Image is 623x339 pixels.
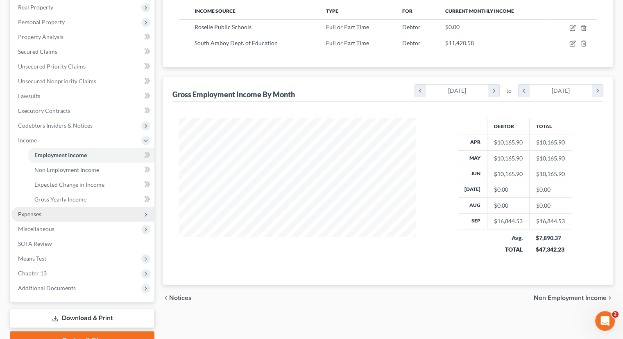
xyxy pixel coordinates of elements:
[592,85,603,97] i: chevron_right
[18,18,65,25] span: Personal Property
[536,234,565,242] div: $7,890.37
[172,89,295,99] div: Gross Employment Income By Month
[195,23,251,30] span: Roselle Public Schools
[494,234,523,242] div: Avg.
[494,202,523,210] div: $0.00
[529,150,571,166] td: $10,165.90
[445,8,514,14] span: Current Monthly Income
[494,154,523,163] div: $10,165.90
[18,122,93,129] span: Codebtors Insiders & Notices
[10,309,154,328] a: Download & Print
[458,135,487,150] th: Apr
[458,213,487,229] th: Sep
[11,59,154,74] a: Unsecured Priority Claims
[34,196,86,203] span: Gross Yearly Income
[28,177,154,192] a: Expected Change in Income
[494,138,523,147] div: $10,165.90
[458,166,487,182] th: Jun
[18,4,53,11] span: Real Property
[534,295,613,301] button: Non Employment Income chevron_right
[326,39,369,46] span: Full or Part Time
[18,211,41,218] span: Expenses
[18,78,96,85] span: Unsecured Nonpriority Claims
[28,148,154,163] a: Employment Income
[18,240,52,247] span: SOFA Review
[487,118,529,135] th: Debtor
[529,118,571,135] th: Total
[163,295,192,301] button: chevron_left Notices
[529,198,571,213] td: $0.00
[18,92,40,99] span: Lawsuits
[494,186,523,194] div: $0.00
[426,85,489,97] div: [DATE]
[529,166,571,182] td: $10,165.90
[28,163,154,177] a: Non Employment Income
[18,33,63,40] span: Property Analysis
[445,39,474,46] span: $11,420.58
[415,85,426,97] i: chevron_left
[163,295,169,301] i: chevron_left
[506,87,512,95] span: to
[530,85,592,97] div: [DATE]
[529,182,571,197] td: $0.00
[195,8,236,14] span: Income Source
[458,182,487,197] th: [DATE]
[494,217,523,225] div: $16,844.53
[612,311,618,318] span: 2
[18,48,57,55] span: Secured Claims
[529,135,571,150] td: $10,165.90
[169,295,192,301] span: Notices
[11,103,154,118] a: Executory Contracts
[195,39,278,46] span: South Amboy Dept. of Education
[458,150,487,166] th: May
[529,213,571,229] td: $16,844.53
[402,8,412,14] span: For
[534,295,607,301] span: Non Employment Income
[18,107,70,114] span: Executory Contracts
[11,74,154,89] a: Unsecured Nonpriority Claims
[445,23,460,30] span: $0.00
[34,151,87,158] span: Employment Income
[18,137,37,144] span: Income
[11,89,154,103] a: Lawsuits
[18,255,46,262] span: Means Test
[18,63,86,70] span: Unsecured Priority Claims
[536,245,565,254] div: $47,342.23
[18,284,76,291] span: Additional Documents
[18,225,54,232] span: Miscellaneous
[494,245,523,254] div: TOTAL
[34,181,104,188] span: Expected Change in Income
[11,30,154,44] a: Property Analysis
[402,23,421,30] span: Debtor
[494,170,523,178] div: $10,165.90
[11,44,154,59] a: Secured Claims
[326,8,338,14] span: Type
[34,166,99,173] span: Non Employment Income
[402,39,421,46] span: Debtor
[18,270,47,277] span: Chapter 13
[326,23,369,30] span: Full or Part Time
[11,236,154,251] a: SOFA Review
[595,311,615,331] iframe: Intercom live chat
[488,85,499,97] i: chevron_right
[607,295,613,301] i: chevron_right
[519,85,530,97] i: chevron_left
[28,192,154,207] a: Gross Yearly Income
[458,198,487,213] th: Aug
